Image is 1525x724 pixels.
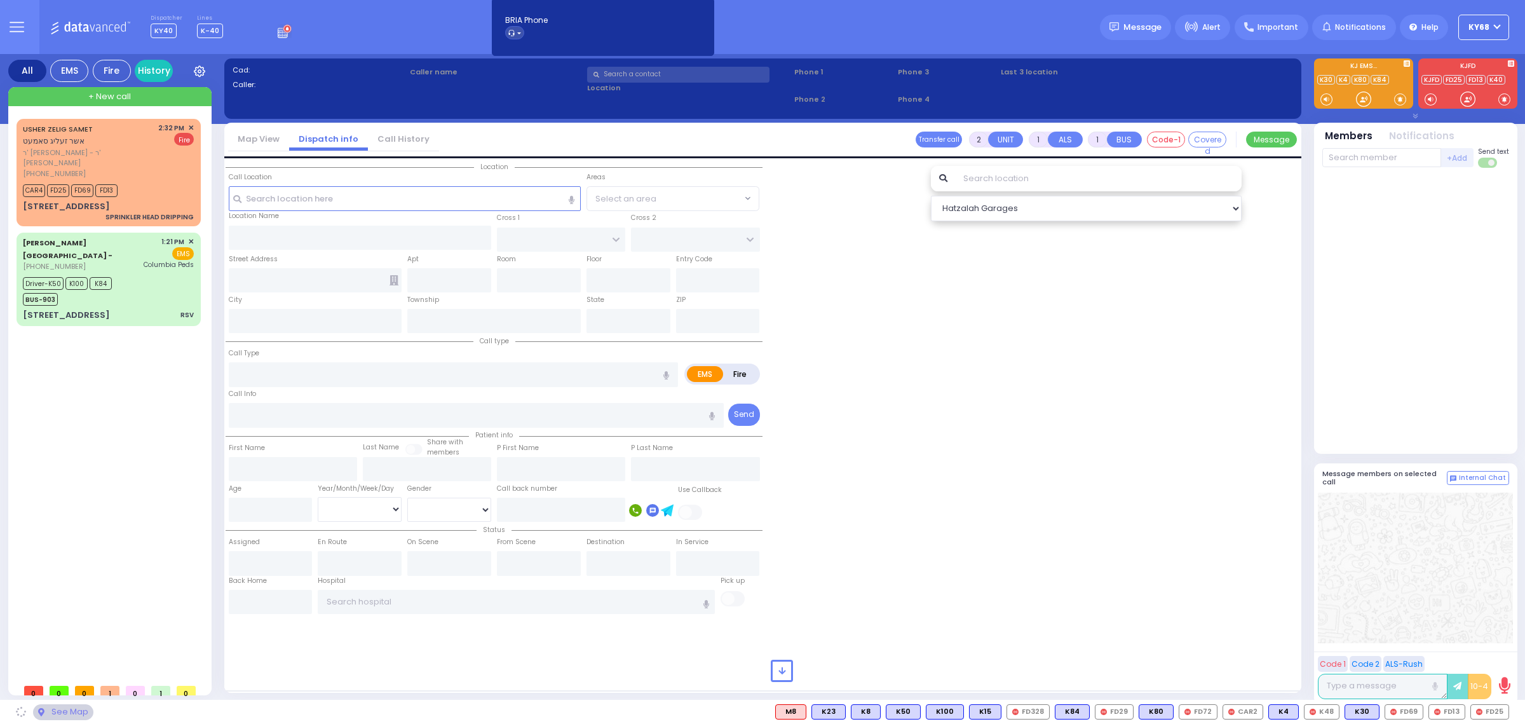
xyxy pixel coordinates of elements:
label: In Service [676,537,708,547]
label: ZIP [676,295,686,305]
div: M8 [775,704,806,720]
label: City [229,295,242,305]
label: Location Name [229,211,279,221]
span: Important [1257,22,1298,33]
span: Send text [1478,147,1509,156]
div: [STREET_ADDRESS] [23,200,110,213]
span: Status [477,525,512,535]
span: Call type [473,336,515,346]
label: EMS [687,366,724,382]
span: Phone 2 [794,94,893,105]
label: Entry Code [676,254,712,264]
label: Location [587,83,790,93]
img: red-radio-icon.svg [1390,709,1397,715]
span: 0 [50,686,69,695]
a: History [135,60,173,82]
img: red-radio-icon.svg [1012,709,1019,715]
div: See map [33,704,93,720]
button: ALS-Rush [1383,656,1425,672]
button: Message [1246,132,1297,147]
label: Assigned [229,537,260,547]
div: SPRINKLER HEAD DRIPPING [105,212,194,222]
button: UNIT [988,132,1023,147]
span: 1 [151,686,170,695]
span: [PHONE_NUMBER] [23,261,86,271]
span: Phone 4 [898,94,997,105]
div: BLS [926,704,964,720]
label: P First Name [497,443,539,453]
label: Dispatcher [151,15,182,22]
div: BLS [1055,704,1090,720]
small: Share with [427,437,463,447]
span: + New call [88,90,131,103]
span: 1 [100,686,119,695]
span: K84 [90,277,112,290]
a: USHER ZELIG SAMET [23,124,93,134]
button: Send [728,404,760,426]
div: K15 [969,704,1001,720]
div: K8 [851,704,881,720]
label: Age [229,484,241,494]
span: Message [1123,21,1162,34]
label: From Scene [497,537,536,547]
span: אשר זעליג סאמעט [23,135,85,146]
span: KY40 [151,24,177,38]
span: Columbia Peds [144,260,194,270]
div: K30 [1345,704,1379,720]
div: FD25 [1470,704,1509,720]
div: BLS [1345,704,1379,720]
img: Logo [50,19,135,35]
span: members [427,447,459,457]
span: BRIA Phone [505,15,548,26]
label: Call back number [497,484,557,494]
span: Alert [1202,22,1221,33]
div: FD72 [1179,704,1217,720]
a: Call History [368,133,439,145]
label: Turn off text [1478,156,1498,169]
label: Last Name [363,442,399,453]
div: FD69 [1385,704,1423,720]
a: Map View [228,133,289,145]
label: Gender [407,484,431,494]
div: ALS KJ [775,704,806,720]
div: BLS [969,704,1001,720]
label: Back Home [229,576,267,586]
div: K50 [886,704,921,720]
span: BUS-903 [23,293,58,306]
a: K80 [1352,75,1369,85]
span: 0 [126,686,145,695]
label: Street Address [229,254,278,264]
span: 0 [177,686,196,695]
label: Floor [586,254,602,264]
span: 0 [75,686,94,695]
label: Areas [586,172,606,182]
label: Call Type [229,348,259,359]
a: FD13 [1466,75,1486,85]
span: Fire [174,133,194,146]
span: Help [1421,22,1439,33]
a: K4 [1336,75,1350,85]
label: KJ EMS... [1314,63,1413,72]
img: comment-alt.png [1450,475,1456,482]
label: P Last Name [631,443,673,453]
label: En Route [318,537,347,547]
img: message.svg [1109,22,1119,32]
span: Other building occupants [390,275,398,285]
button: Code 2 [1350,656,1381,672]
span: ✕ [188,236,194,247]
div: Fire [93,60,131,82]
span: FD25 [47,184,69,197]
span: 1:21 PM [161,237,184,247]
span: ky68 [1468,22,1489,33]
input: Search location here [229,186,581,210]
label: Township [407,295,439,305]
span: Select an area [595,193,656,205]
label: Last 3 location [1001,67,1146,78]
button: BUS [1107,132,1142,147]
span: Patient info [469,430,519,440]
span: FD69 [71,184,93,197]
div: FD328 [1006,704,1050,720]
div: K84 [1055,704,1090,720]
div: K100 [926,704,964,720]
button: ky68 [1458,15,1509,40]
